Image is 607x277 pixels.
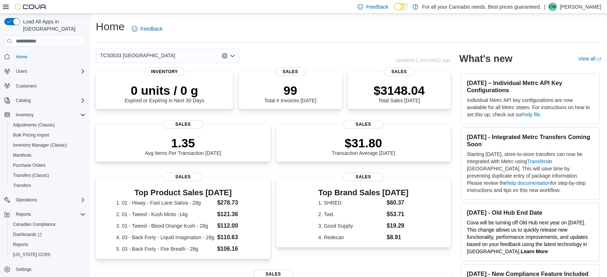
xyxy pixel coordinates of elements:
span: Inventory Manager (Classic) [13,142,67,148]
a: Settings [13,265,34,274]
button: Settings [1,264,89,274]
a: help file [523,112,540,117]
a: Learn More [521,249,548,254]
div: Total Sales [DATE] [374,83,425,103]
span: TCS0533 [GEOGRAPHIC_DATA] [100,51,175,60]
p: $3148.04 [374,83,425,98]
span: Reports [13,210,86,219]
span: Users [13,67,86,76]
span: Inventory [13,111,86,119]
span: Transfers (Classic) [10,171,86,180]
a: Transfers (Classic) [10,171,52,180]
a: [US_STATE] CCRS [10,250,53,259]
button: Home [1,51,89,62]
a: Bulk Pricing Import [10,131,52,139]
dd: $60.37 [387,198,409,207]
span: Users [16,68,27,74]
input: Dark Mode [394,3,409,10]
span: [US_STATE] CCRS [13,252,50,258]
button: Users [1,66,89,76]
h2: What's new [459,53,512,64]
button: Purchase Orders [7,160,89,170]
span: Operations [13,196,86,204]
span: Catalog [13,96,86,105]
a: help documentation [507,180,550,186]
span: Bulk Pricing Import [10,131,86,139]
h3: [DATE] - Integrated Metrc Transfers Coming Soon [467,133,594,148]
p: Individual Metrc API key configurations are now available for all Metrc states. For instructions ... [467,97,594,118]
span: Load All Apps in [GEOGRAPHIC_DATA] [20,18,86,32]
svg: External link [597,57,601,62]
a: Adjustments (Classic) [10,121,58,129]
dt: 2. 01 - Tweed - Kush Mints -14g [116,211,214,218]
a: Canadian Compliance [10,220,58,229]
h3: Top Product Sales [DATE] [116,188,250,197]
span: Purchase Orders [13,162,46,168]
div: Expired or Expiring in Next 30 Days [125,83,204,103]
span: Inventory [16,112,33,118]
span: Washington CCRS [10,250,86,259]
dd: $106.16 [217,245,250,253]
dt: 2. Twd. [318,211,384,218]
dt: 3. Good Supply [318,222,384,229]
a: Purchase Orders [10,161,49,170]
button: Reports [13,210,34,219]
span: Cova will be turning off Old Hub next year on [DATE]. This change allows us to quickly release ne... [467,220,588,254]
span: Inventory [144,67,185,76]
h3: [DATE] – Individual Metrc API Key Configurations [467,79,594,94]
button: Operations [13,196,40,204]
span: Sales [163,120,203,129]
button: Open list of options [230,53,235,59]
h3: Top Brand Sales [DATE] [318,188,409,197]
span: CW [549,3,556,11]
a: View allExternal link [578,56,601,62]
a: Transfers [10,181,34,190]
dd: $110.63 [217,233,250,242]
button: Users [13,67,30,76]
h1: Home [96,19,125,34]
span: Reports [10,240,86,249]
span: Sales [343,173,383,181]
button: Canadian Compliance [7,219,89,229]
dt: 1. 01 - Hiway - Fast Lane Sativa - 28g [116,199,214,206]
span: Feedback [366,3,388,10]
span: Canadian Compliance [10,220,86,229]
span: Manifests [13,152,31,158]
span: Adjustments (Classic) [10,121,86,129]
div: Total # Invoices [DATE] [264,83,316,103]
dd: $278.73 [217,198,250,207]
span: Sales [384,67,415,76]
dt: 3. 01 - Tweed - Blood Orange Kush - 28g [116,222,214,229]
button: Catalog [13,96,33,105]
span: Sales [163,173,203,181]
dd: $19.29 [387,222,409,230]
span: Manifests [10,151,86,160]
span: Inventory Manager (Classic) [10,141,86,149]
span: Sales [275,67,306,76]
button: Inventory Manager (Classic) [7,140,89,150]
p: Starting [DATE], store-to-store transfers can now be integrated with Metrc using in [GEOGRAPHIC_D... [467,151,594,194]
span: Customers [16,83,37,89]
dd: $121.36 [217,210,250,219]
dt: 5. 03 - Back Forty - Fire Breath - 28g [116,245,214,253]
span: Canadian Compliance [13,222,55,227]
div: Chris Wood [548,3,557,11]
dt: 4. 03 - Back Forty - Liquid Imagination - 28g [116,234,214,241]
button: [US_STATE] CCRS [7,250,89,260]
span: Transfers (Classic) [13,173,49,178]
dt: 4. Redecan [318,234,384,241]
button: Inventory [1,110,89,120]
span: Feedback [140,25,162,32]
p: 99 [264,83,316,98]
span: Dashboards [13,232,42,237]
p: [PERSON_NAME] [560,3,601,11]
dd: $112.00 [217,222,250,230]
dt: 1. SHRED [318,199,384,206]
a: Transfers [527,158,548,164]
button: Catalog [1,95,89,106]
button: Adjustments (Classic) [7,120,89,130]
div: Transaction Average [DATE] [332,136,395,156]
button: Transfers [7,180,89,191]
